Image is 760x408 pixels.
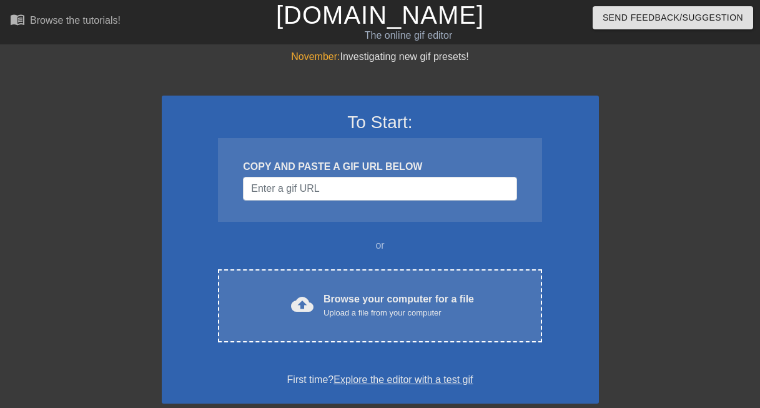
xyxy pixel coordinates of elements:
[276,1,484,29] a: [DOMAIN_NAME]
[30,15,121,26] div: Browse the tutorials!
[162,49,599,64] div: Investigating new gif presets!
[593,6,753,29] button: Send Feedback/Suggestion
[10,12,121,31] a: Browse the tutorials!
[291,51,340,62] span: November:
[333,374,473,385] a: Explore the editor with a test gif
[323,292,474,319] div: Browse your computer for a file
[194,238,566,253] div: or
[243,159,516,174] div: COPY AND PASTE A GIF URL BELOW
[260,28,558,43] div: The online gif editor
[10,12,25,27] span: menu_book
[178,372,583,387] div: First time?
[243,177,516,201] input: Username
[323,307,474,319] div: Upload a file from your computer
[603,10,743,26] span: Send Feedback/Suggestion
[291,293,313,316] span: cloud_upload
[178,112,583,133] h3: To Start:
